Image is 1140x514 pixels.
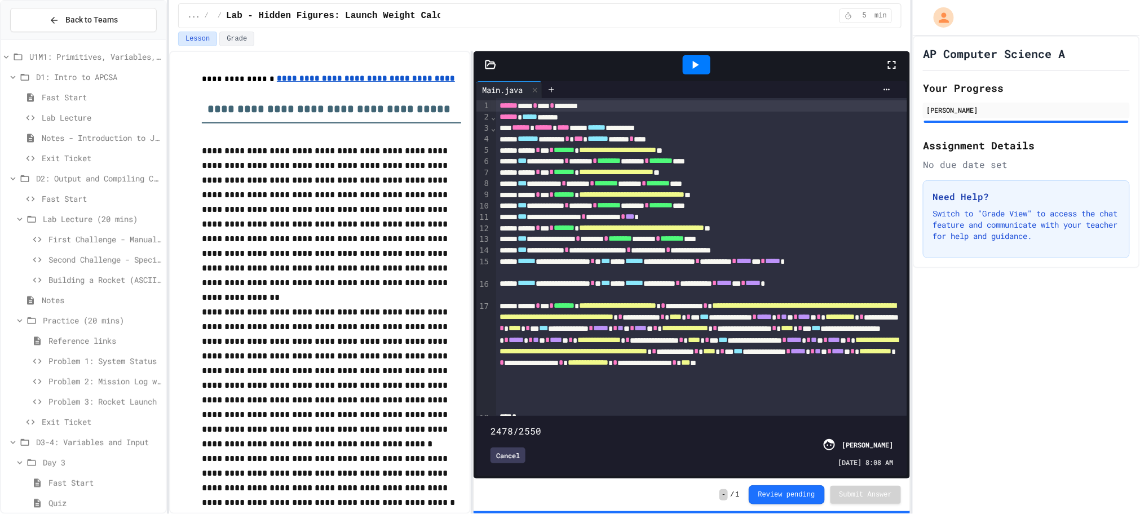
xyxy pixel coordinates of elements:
div: 2 [476,112,491,123]
div: 7 [476,167,491,179]
span: Quiz [48,497,161,509]
div: Main.java [476,81,542,98]
div: 12 [476,223,491,234]
h3: Need Help? [933,190,1120,203]
span: Fast Start [42,193,161,205]
span: Reference links [48,335,161,347]
div: 16 [476,279,491,302]
h1: AP Computer Science A [923,46,1065,61]
span: Fast Start [48,477,161,489]
span: Practice (20 mins) [43,314,161,326]
button: Submit Answer [830,486,902,504]
div: 8 [476,178,491,189]
span: Notes [42,294,161,306]
div: Cancel [491,447,525,463]
span: Lab Lecture [42,112,161,123]
span: Notes - Introduction to Java Programming [42,132,161,144]
span: Back to Teams [66,14,118,26]
div: 18 [476,413,491,424]
span: ... [188,11,200,20]
button: Lesson [178,32,217,46]
span: [DATE] 8:08 AM [838,457,893,467]
div: [PERSON_NAME] [842,440,893,450]
span: / [730,490,734,499]
div: My Account [922,5,957,30]
span: Problem 3: Rocket Launch [48,396,161,407]
span: 5 [856,11,874,20]
span: Submit Answer [839,490,892,499]
button: Grade [219,32,254,46]
div: 9 [476,189,491,201]
span: D2: Output and Compiling Code [36,172,161,184]
div: No due date set [923,158,1130,171]
span: Problem 1: System Status [48,355,161,367]
div: 2478/2550 [491,424,893,438]
div: 5 [476,145,491,156]
h2: Your Progress [923,80,1130,96]
span: Lab Lecture (20 mins) [43,213,161,225]
div: 14 [476,245,491,256]
div: 10 [476,201,491,212]
p: Switch to "Grade View" to access the chat feature and communicate with your teacher for help and ... [933,208,1120,242]
span: Fast Start [42,91,161,103]
span: / [205,11,209,20]
h2: Assignment Details [923,138,1130,153]
span: D3-4: Variables and Input [36,436,161,448]
div: Main.java [476,84,528,96]
span: Fold line [491,112,496,121]
button: Back to Teams [10,8,157,32]
span: Building a Rocket (ASCII Art) [48,274,161,286]
span: Exit Ticket [42,416,161,428]
div: 13 [476,234,491,245]
div: 15 [476,256,491,279]
span: Second Challenge - Special Characters [48,254,161,265]
span: First Challenge - Manual Column Alignment [48,233,161,245]
div: [PERSON_NAME] [926,105,1126,115]
span: Fold line [491,123,496,132]
span: Problem 2: Mission Log with border [48,375,161,387]
span: min [875,11,887,20]
div: 3 [476,123,491,134]
span: - [719,489,728,500]
span: Day 3 [43,457,161,468]
div: 4 [476,134,491,145]
button: Review pending [749,485,825,504]
div: 6 [476,156,491,167]
div: 11 [476,212,491,223]
span: 1 [736,490,740,499]
span: D1: Intro to APCSA [36,71,161,83]
span: Lab - Hidden Figures: Launch Weight Calculator [226,9,475,23]
div: 1 [476,100,491,112]
span: Exit Ticket [42,152,161,164]
div: 17 [476,301,491,413]
span: / [218,11,222,20]
span: U1M1: Primitives, Variables, Basic I/O [29,51,161,63]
